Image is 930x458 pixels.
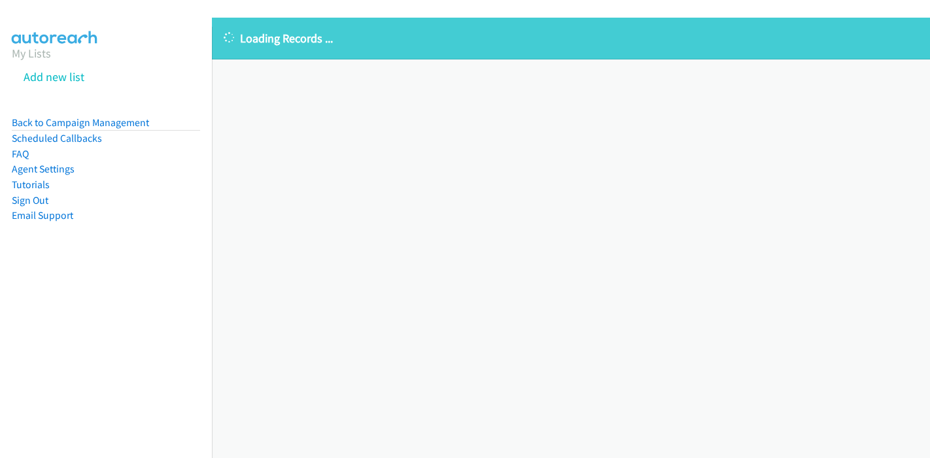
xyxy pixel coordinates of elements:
[12,178,50,191] a: Tutorials
[12,148,29,160] a: FAQ
[12,194,48,206] a: Sign Out
[12,163,75,175] a: Agent Settings
[12,46,51,61] a: My Lists
[12,132,102,144] a: Scheduled Callbacks
[12,209,73,221] a: Email Support
[224,29,918,47] p: Loading Records ...
[24,69,84,84] a: Add new list
[12,116,149,129] a: Back to Campaign Management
